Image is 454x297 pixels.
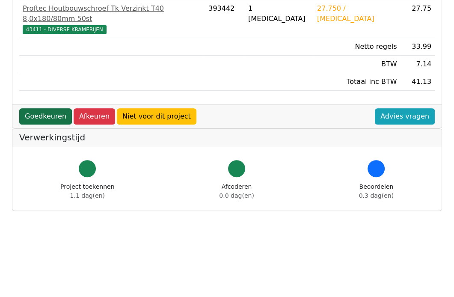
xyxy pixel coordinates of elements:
[19,108,72,125] a: Goedkeuren
[375,108,435,125] a: Advies vragen
[60,182,114,200] div: Project toekennen
[359,192,394,199] span: 0.3 dag(en)
[400,38,435,56] td: 33.99
[314,73,400,91] td: Totaal inc BTW
[74,108,115,125] a: Afkeuren
[317,3,397,24] div: 27.750 / [MEDICAL_DATA]
[23,3,202,34] a: Proftec Houtbouwschroef Tk Verzinkt T40 8,0x180/80mm 50st43411 - DIVERSE KRAMERIJEN
[19,132,435,143] h5: Verwerkingstijd
[23,3,202,24] div: Proftec Houtbouwschroef Tk Verzinkt T40 8,0x180/80mm 50st
[400,56,435,73] td: 7.14
[400,73,435,91] td: 41.13
[219,182,254,200] div: Afcoderen
[359,182,394,200] div: Beoordelen
[117,108,196,125] a: Niet voor dit project
[314,56,400,73] td: BTW
[23,25,107,34] span: 43411 - DIVERSE KRAMERIJEN
[248,3,310,24] div: 1 [MEDICAL_DATA]
[70,192,105,199] span: 1.1 dag(en)
[219,192,254,199] span: 0.0 dag(en)
[314,38,400,56] td: Netto regels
